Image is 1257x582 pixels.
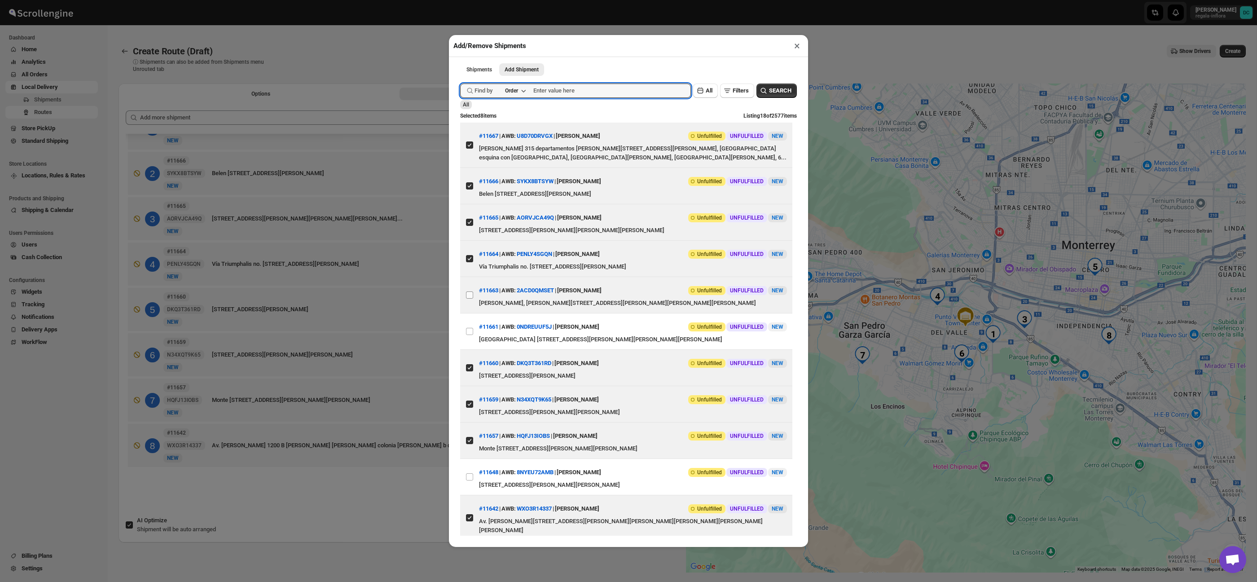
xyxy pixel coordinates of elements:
[479,251,498,257] button: #11664
[772,287,783,294] span: NEW
[555,246,600,262] div: [PERSON_NAME]
[553,428,598,444] div: [PERSON_NAME]
[479,287,498,294] button: #11663
[501,432,516,441] span: AWB:
[555,501,599,517] div: [PERSON_NAME]
[697,132,722,140] span: Unfulfilled
[791,40,804,52] button: ×
[697,251,722,258] span: Unfulfilled
[479,173,601,190] div: | |
[479,505,498,512] button: #11642
[730,214,764,221] span: UNFULFILLED
[554,392,599,408] div: [PERSON_NAME]
[501,286,516,295] span: AWB:
[533,84,691,98] input: Enter value here
[517,323,552,330] button: 0NDREUUF5J
[730,469,764,476] span: UNFULFILLED
[479,501,599,517] div: | |
[479,144,787,162] div: [PERSON_NAME] 315 departamentos [PERSON_NAME][STREET_ADDRESS][PERSON_NAME], [GEOGRAPHIC_DATA] esq...
[697,432,722,440] span: Unfulfilled
[479,210,602,226] div: | |
[769,86,791,95] span: SEARCH
[479,371,787,380] div: [STREET_ADDRESS][PERSON_NAME]
[479,396,498,403] button: #11659
[555,319,599,335] div: [PERSON_NAME]
[501,468,516,477] span: AWB:
[479,190,787,198] div: Belen [STREET_ADDRESS][PERSON_NAME]
[479,355,599,371] div: | |
[730,360,764,367] span: UNFULFILLED
[479,319,599,335] div: | |
[697,396,722,403] span: Unfulfilled
[730,287,764,294] span: UNFULFILLED
[501,177,516,186] span: AWB:
[772,469,783,476] span: NEW
[556,128,600,144] div: [PERSON_NAME]
[517,505,552,512] button: WXO3R14337
[772,506,783,512] span: NEW
[517,251,552,257] button: PENLY4SGQN
[517,432,550,439] button: HQFJ13IOBS
[517,214,554,221] button: AORVJCA49Q
[501,213,516,222] span: AWB:
[772,324,783,330] span: NEW
[730,505,764,512] span: UNFULFILLED
[501,322,516,331] span: AWB:
[733,87,749,94] span: Filters
[772,133,783,139] span: NEW
[743,113,797,119] span: Listing 18 of 2577 items
[517,178,554,185] button: SYKX8BTSYW
[730,178,764,185] span: UNFULFILLED
[479,132,498,139] button: #11667
[505,66,539,73] span: Add Shipment
[517,360,551,366] button: DKQ3T361RD
[501,359,516,368] span: AWB:
[557,210,602,226] div: [PERSON_NAME]
[479,481,787,489] div: [STREET_ADDRESS][PERSON_NAME][PERSON_NAME]
[697,360,722,367] span: Unfulfilled
[772,215,783,221] span: NEW
[730,323,764,331] span: UNFULFILLED
[479,444,787,453] div: Monte [STREET_ADDRESS][PERSON_NAME][PERSON_NAME]
[505,87,518,94] div: Order
[479,226,787,235] div: [STREET_ADDRESS][PERSON_NAME][PERSON_NAME][PERSON_NAME]
[479,214,498,221] button: #11665
[501,250,516,259] span: AWB:
[479,432,498,439] button: #11657
[119,103,679,475] div: Selected Shipments
[557,464,601,481] div: [PERSON_NAME]
[479,392,599,408] div: | |
[772,251,783,257] span: NEW
[517,132,553,139] button: U8D70DRVGX
[557,173,601,190] div: [PERSON_NAME]
[479,246,600,262] div: | |
[453,41,526,50] h2: Add/Remove Shipments
[557,282,602,299] div: [PERSON_NAME]
[554,355,599,371] div: [PERSON_NAME]
[730,396,764,403] span: UNFULFILLED
[479,262,787,271] div: Vía Triumphalis no. [STREET_ADDRESS][PERSON_NAME]
[463,101,469,108] span: All
[479,428,598,444] div: | |
[500,84,531,97] button: Order
[730,432,764,440] span: UNFULFILLED
[479,469,498,476] button: #11648
[479,299,787,308] div: [PERSON_NAME], [PERSON_NAME][STREET_ADDRESS][PERSON_NAME][PERSON_NAME][PERSON_NAME]
[479,408,787,417] div: [STREET_ADDRESS][PERSON_NAME][PERSON_NAME]
[479,323,498,330] button: #11661
[479,335,787,344] div: [GEOGRAPHIC_DATA] [STREET_ADDRESS][PERSON_NAME][PERSON_NAME][PERSON_NAME]
[479,517,787,535] div: Av. [PERSON_NAME][STREET_ADDRESS][PERSON_NAME][PERSON_NAME][PERSON_NAME][PERSON_NAME][PERSON_NAME]
[772,178,783,185] span: NEW
[517,287,554,294] button: 2ACD0QMSET
[501,395,516,404] span: AWB:
[697,469,722,476] span: Unfulfilled
[1219,546,1246,573] a: Open chat
[772,397,783,403] span: NEW
[706,87,712,94] span: All
[517,396,551,403] button: N34XQT9K65
[479,464,601,481] div: | |
[756,84,797,98] button: SEARCH
[730,132,764,140] span: UNFULFILLED
[697,505,722,512] span: Unfulfilled
[772,360,783,366] span: NEW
